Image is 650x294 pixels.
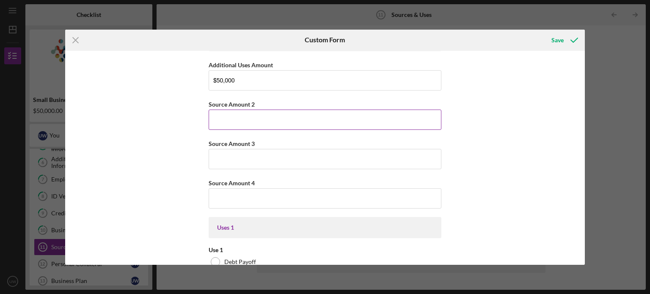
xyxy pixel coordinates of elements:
div: Save [551,32,564,49]
h6: Custom Form [305,36,345,44]
div: Uses 1 [217,224,433,231]
div: Use 1 [209,247,441,253]
label: Additional Uses Amount [209,61,273,69]
label: Source Amount 4 [209,179,255,187]
label: Source Amount 3 [209,140,255,147]
label: Source Amount 2 [209,101,255,108]
label: Debt Payoff [224,258,256,265]
button: Save [543,32,585,49]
